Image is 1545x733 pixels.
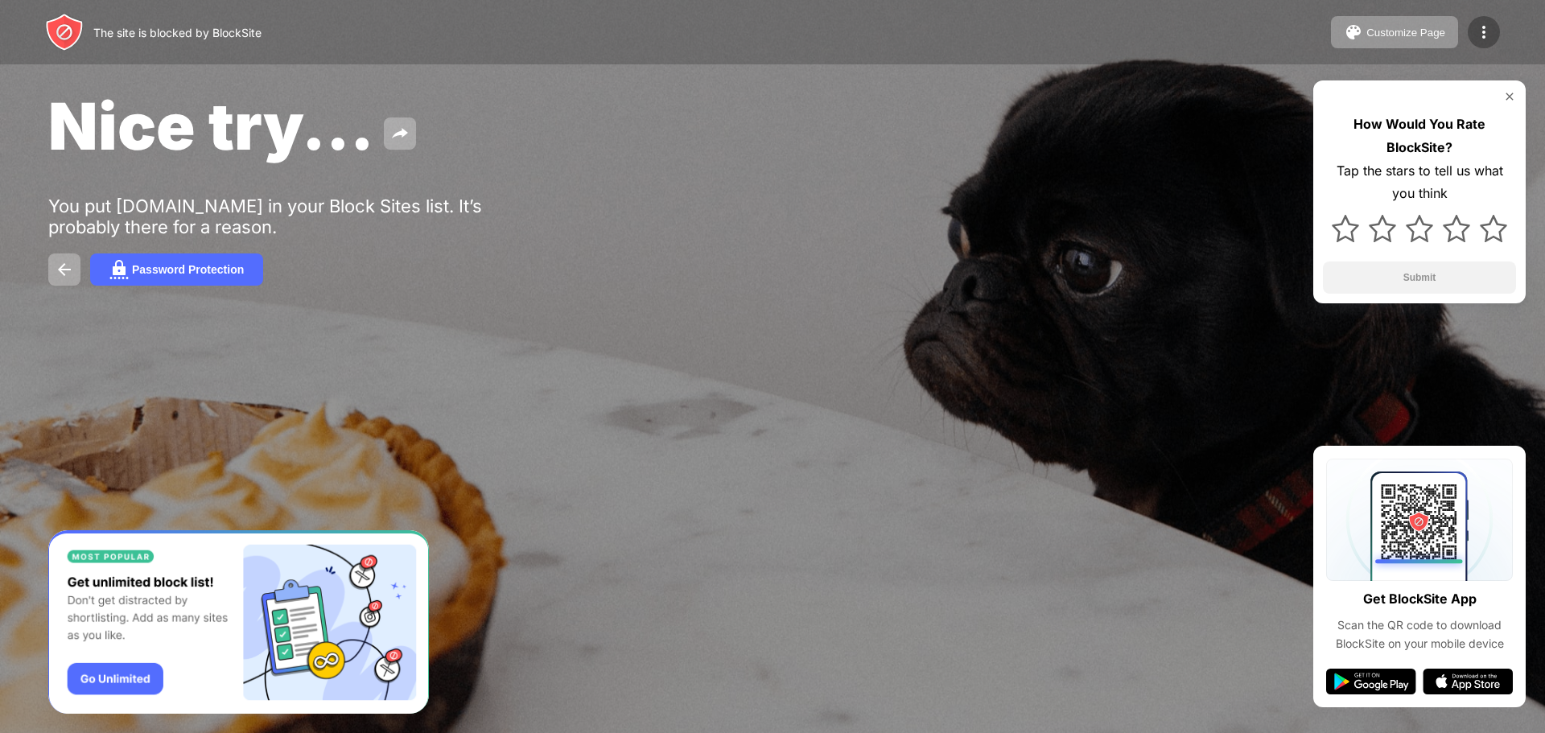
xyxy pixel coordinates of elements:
[1323,113,1516,159] div: How Would You Rate BlockSite?
[1326,616,1513,653] div: Scan the QR code to download BlockSite on your mobile device
[1326,669,1416,694] img: google-play.svg
[55,260,74,279] img: back.svg
[1423,669,1513,694] img: app-store.svg
[1363,587,1477,611] div: Get BlockSite App
[1326,459,1513,581] img: qrcode.svg
[93,26,262,39] div: The site is blocked by BlockSite
[1366,27,1445,39] div: Customize Page
[1323,159,1516,206] div: Tap the stars to tell us what you think
[90,253,263,286] button: Password Protection
[1369,215,1396,242] img: star.svg
[1480,215,1507,242] img: star.svg
[1474,23,1493,42] img: menu-icon.svg
[1332,215,1359,242] img: star.svg
[109,260,129,279] img: password.svg
[1331,16,1458,48] button: Customize Page
[48,87,374,165] span: Nice try...
[390,124,410,143] img: share.svg
[45,13,84,51] img: header-logo.svg
[1503,90,1516,103] img: rate-us-close.svg
[1406,215,1433,242] img: star.svg
[1443,215,1470,242] img: star.svg
[48,196,546,237] div: You put [DOMAIN_NAME] in your Block Sites list. It’s probably there for a reason.
[132,263,244,276] div: Password Protection
[1323,261,1516,294] button: Submit
[1344,23,1363,42] img: pallet.svg
[48,530,429,714] iframe: Banner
